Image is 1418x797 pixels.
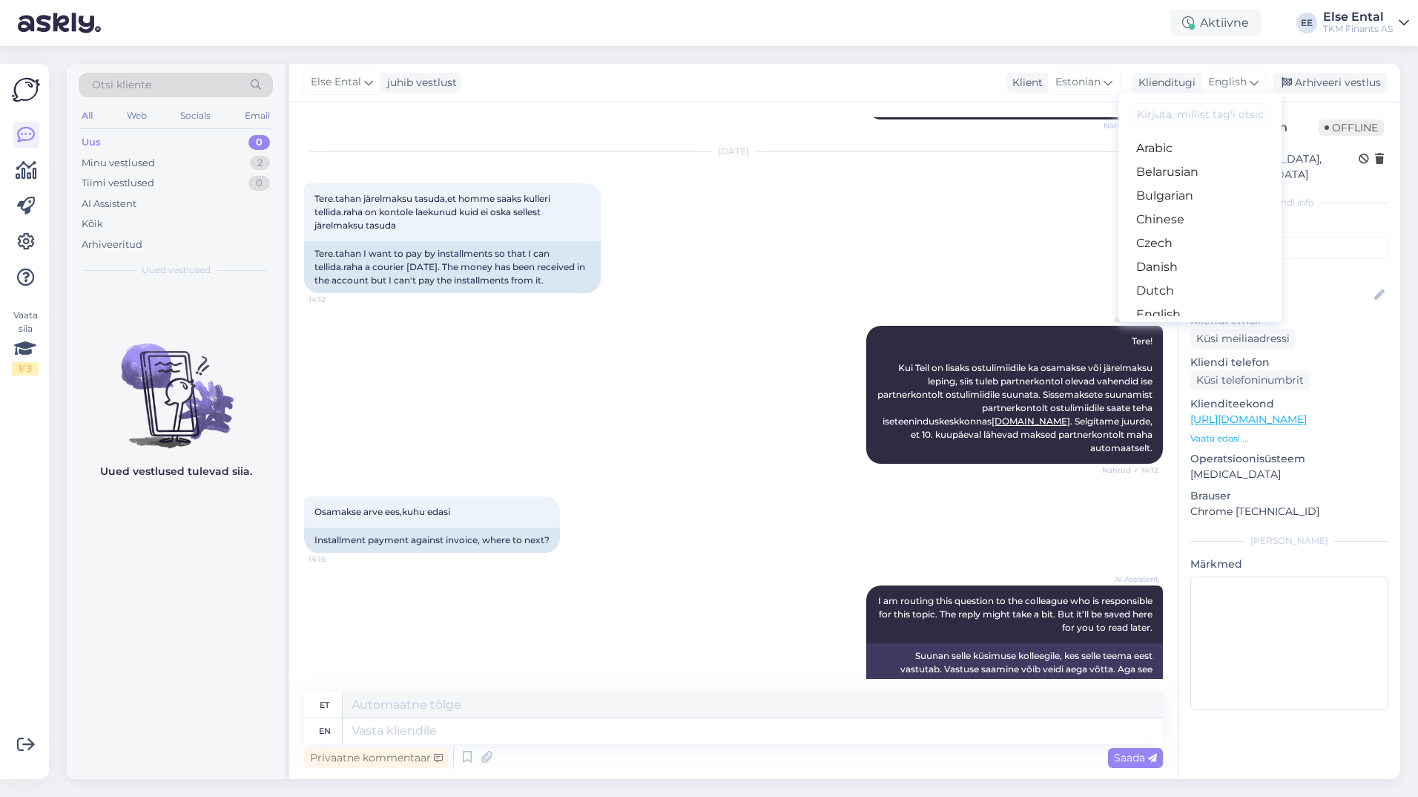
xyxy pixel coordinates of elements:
[1118,303,1282,327] a: English
[82,156,155,171] div: Minu vestlused
[1190,413,1307,426] a: [URL][DOMAIN_NAME]
[1190,557,1388,572] p: Märkmed
[82,237,142,252] div: Arhiveeritud
[1190,451,1388,467] p: Operatsioonisüsteem
[1102,465,1158,476] span: Nähtud ✓ 14:12
[1190,504,1388,519] p: Chrome [TECHNICAL_ID]
[1190,196,1388,209] div: Kliendi info
[1323,11,1393,23] div: Else Ental
[878,595,1155,633] span: I am routing this question to the colleague who is responsible for this topic. The reply might ta...
[82,176,154,191] div: Tiimi vestlused
[177,106,214,125] div: Socials
[1319,119,1384,136] span: Offline
[1118,279,1282,303] a: Dutch
[1190,218,1388,234] p: Kliendi tag'id
[304,528,560,553] div: Installment payment against invoice, where to next?
[309,294,364,305] span: 14:12
[1190,265,1388,281] p: Kliendi nimi
[12,362,39,375] div: 1 / 3
[1118,255,1282,279] a: Danish
[1190,329,1296,349] div: Küsi meiliaadressi
[1118,160,1282,184] a: Belarusian
[381,75,457,91] div: juhib vestlust
[92,77,151,93] span: Otsi kliente
[142,263,211,277] span: Uued vestlused
[1130,103,1270,126] input: Kirjuta, millist tag'i otsid
[1190,467,1388,482] p: [MEDICAL_DATA]
[79,106,96,125] div: All
[1006,75,1043,91] div: Klient
[1170,10,1261,36] div: Aktiivne
[242,106,273,125] div: Email
[67,317,285,450] img: No chats
[1132,75,1196,91] div: Klienditugi
[320,692,329,718] div: et
[311,74,361,91] span: Else Ental
[1190,237,1388,259] input: Lisa tag
[250,156,270,171] div: 2
[1323,11,1409,35] a: Else EntalTKM Finants AS
[1118,184,1282,208] a: Bulgarian
[1190,355,1388,370] p: Kliendi telefon
[1190,370,1310,390] div: Küsi telefoninumbrit
[1208,74,1247,91] span: English
[304,145,1163,158] div: [DATE]
[82,197,136,211] div: AI Assistent
[12,76,40,104] img: Askly Logo
[314,193,553,231] span: Tere.tahan järelmaksu tasuda,et homme saaks kulleri tellida.raha on kontole laekunud kuid ei oska...
[866,643,1163,695] div: Suunan selle küsimuse kolleegile, kes selle teema eest vastutab. Vastuse saamine võib veidi aega ...
[309,554,364,565] span: 14:16
[100,464,252,479] p: Uued vestlused tulevad siia.
[992,416,1070,427] a: [DOMAIN_NAME]
[1118,208,1282,232] a: Chinese
[1190,432,1388,445] p: Vaata edasi ...
[1190,488,1388,504] p: Brauser
[1055,74,1101,91] span: Estonian
[1190,313,1388,329] p: Kliendi email
[82,217,103,232] div: Kõik
[1103,120,1158,131] span: Nähtud ✓ 9:07
[1103,574,1158,585] span: AI Assistent
[12,309,39,375] div: Vaata siia
[1114,751,1157,764] span: Saada
[1190,534,1388,548] div: [PERSON_NAME]
[877,335,1155,453] span: Tere! Kui Teil on lisaks ostulimiidile ka osamakse või järelmaksu leping, siis tuleb partnerkonto...
[248,176,270,191] div: 0
[319,718,331,744] div: en
[1190,396,1388,412] p: Klienditeekond
[314,506,450,517] span: Osamakse arve ees,kuhu edasi
[1191,287,1371,304] input: Lisa nimi
[248,135,270,150] div: 0
[304,241,601,293] div: Tere.tahan I want to pay by installments so that I can tellida.raha a courier [DATE]. The money h...
[1118,232,1282,255] a: Czech
[1103,314,1158,325] span: AI Assistent
[1323,23,1393,35] div: TKM Finants AS
[124,106,150,125] div: Web
[1296,13,1317,33] div: EE
[1273,73,1387,93] div: Arhiveeri vestlus
[82,135,101,150] div: Uus
[304,748,449,768] div: Privaatne kommentaar
[1118,137,1282,160] a: Arabic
